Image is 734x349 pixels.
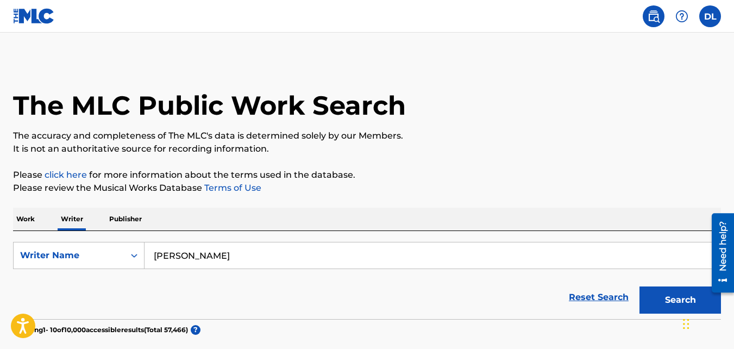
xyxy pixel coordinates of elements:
[106,208,145,230] p: Publisher
[639,286,721,314] button: Search
[671,5,693,27] div: Help
[643,5,664,27] a: Public Search
[13,208,38,230] p: Work
[647,10,660,23] img: search
[13,242,721,319] form: Search Form
[13,169,721,182] p: Please for more information about the terms used in the database.
[202,183,261,193] a: Terms of Use
[13,89,406,122] h1: The MLC Public Work Search
[13,182,721,195] p: Please review the Musical Works Database
[13,325,188,335] p: Showing 1 - 10 of 10,000 accessible results (Total 57,466 )
[563,285,634,309] a: Reset Search
[699,5,721,27] div: User Menu
[13,142,721,155] p: It is not an authoritative source for recording information.
[13,8,55,24] img: MLC Logo
[680,297,734,349] iframe: Chat Widget
[191,325,200,335] span: ?
[13,129,721,142] p: The accuracy and completeness of The MLC's data is determined solely by our Members.
[675,10,688,23] img: help
[683,308,689,340] div: Drag
[58,208,86,230] p: Writer
[20,249,118,262] div: Writer Name
[45,170,87,180] a: click here
[704,209,734,296] iframe: Resource Center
